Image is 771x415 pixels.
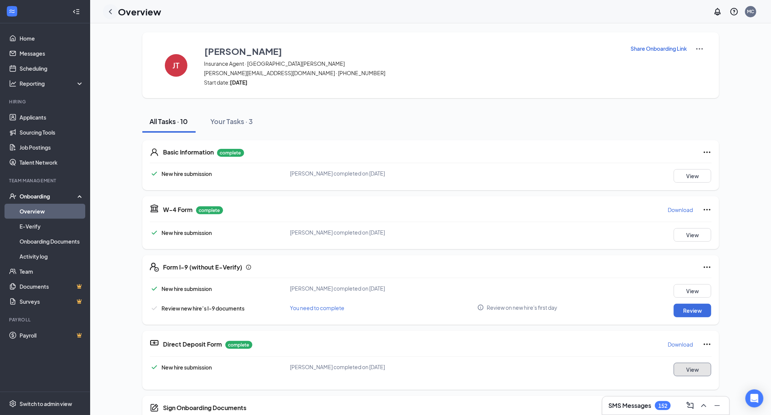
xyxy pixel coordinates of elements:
[20,46,84,61] a: Messages
[162,285,212,292] span: New hire submission
[217,149,244,157] p: complete
[20,219,84,234] a: E-Verify
[150,148,159,157] svg: User
[9,192,17,200] svg: UserCheck
[162,170,212,177] span: New hire submission
[699,401,708,410] svg: ChevronUp
[674,228,711,242] button: View
[172,63,180,68] h4: JT
[674,284,711,298] button: View
[163,206,193,214] h5: W-4 Form
[106,7,115,16] svg: ChevronLeft
[150,338,159,347] svg: DirectDepositIcon
[686,401,695,410] svg: ComposeMessage
[20,125,84,140] a: Sourcing Tools
[695,44,704,53] img: More Actions
[150,263,159,272] svg: FormI9EVerifyIcon
[204,60,621,67] span: Insurance Agent · [GEOGRAPHIC_DATA][PERSON_NAME]
[730,7,739,16] svg: QuestionInfo
[162,305,245,312] span: Review new hire’s I-9 documents
[225,341,252,349] p: complete
[20,328,84,343] a: PayrollCrown
[747,8,754,15] div: MC
[157,44,195,86] button: JT
[72,8,80,15] svg: Collapse
[150,228,159,237] svg: Checkmark
[150,117,188,126] div: All Tasks · 10
[20,400,72,407] div: Switch to admin view
[20,31,84,46] a: Home
[487,304,557,311] span: Review on new hire's first day
[290,364,385,370] span: [PERSON_NAME] completed on [DATE]
[703,205,712,214] svg: Ellipses
[9,177,82,184] div: Team Management
[150,363,159,372] svg: Checkmark
[668,206,693,214] p: Download
[703,263,712,272] svg: Ellipses
[20,249,84,264] a: Activity log
[150,284,159,293] svg: Checkmark
[246,264,252,270] svg: Info
[703,340,712,349] svg: Ellipses
[20,155,84,170] a: Talent Network
[631,44,688,53] button: Share Onboarding Link
[9,98,82,105] div: Hiring
[703,148,712,157] svg: Ellipses
[711,400,723,412] button: Minimize
[290,229,385,236] span: [PERSON_NAME] completed on [DATE]
[20,234,84,249] a: Onboarding Documents
[20,80,84,87] div: Reporting
[290,170,385,177] span: [PERSON_NAME] completed on [DATE]
[211,117,253,126] div: Your Tasks · 3
[163,340,222,348] h5: Direct Deposit Form
[230,79,248,86] strong: [DATE]
[713,7,722,16] svg: Notifications
[20,204,84,219] a: Overview
[674,363,711,376] button: View
[9,80,17,87] svg: Analysis
[658,403,667,409] div: 152
[196,206,223,214] p: complete
[8,8,16,15] svg: WorkstreamLogo
[20,279,84,294] a: DocumentsCrown
[150,204,159,213] svg: TaxGovernmentIcon
[162,364,212,371] span: New hire submission
[205,45,282,58] h3: [PERSON_NAME]
[20,110,84,125] a: Applicants
[20,294,84,309] a: SurveysCrown
[608,401,651,410] h3: SMS Messages
[698,400,710,412] button: ChevronUp
[150,403,159,412] svg: CompanyDocumentIcon
[684,400,696,412] button: ComposeMessage
[674,169,711,183] button: View
[745,389,763,407] div: Open Intercom Messenger
[713,401,722,410] svg: Minimize
[668,341,693,348] p: Download
[290,304,345,311] span: You need to complete
[20,192,77,200] div: Onboarding
[631,45,687,52] p: Share Onboarding Link
[290,285,385,292] span: [PERSON_NAME] completed on [DATE]
[204,79,621,86] span: Start date:
[163,148,214,156] h5: Basic Information
[20,61,84,76] a: Scheduling
[204,69,621,77] span: [PERSON_NAME][EMAIL_ADDRESS][DOMAIN_NAME] · [PHONE_NUMBER]
[668,338,694,350] button: Download
[163,404,247,412] h5: Sign Onboarding Documents
[9,400,17,407] svg: Settings
[162,229,212,236] span: New hire submission
[668,204,694,216] button: Download
[20,264,84,279] a: Team
[163,263,243,271] h5: Form I-9 (without E-Verify)
[150,304,159,313] svg: Checkmark
[204,44,621,58] button: [PERSON_NAME]
[20,140,84,155] a: Job Postings
[477,304,484,311] svg: Info
[9,317,82,323] div: Payroll
[674,304,711,317] button: Review
[150,169,159,178] svg: Checkmark
[118,5,161,18] h1: Overview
